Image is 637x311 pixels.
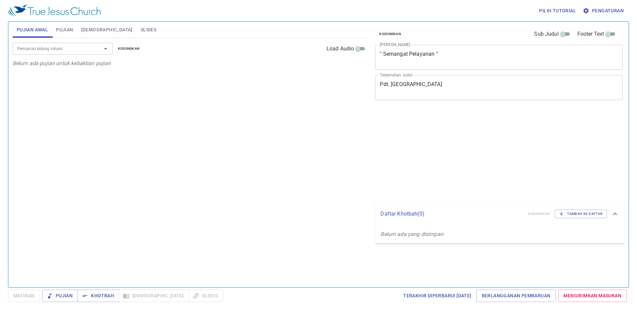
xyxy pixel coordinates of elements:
[81,26,133,34] span: [DEMOGRAPHIC_DATA]
[83,292,114,300] span: Khotbah
[555,210,607,218] button: Tambah ke Daftar
[558,290,627,302] a: Mengirimkan Masukan
[78,290,119,302] button: Khotbah
[17,26,48,34] span: Pujian Awal
[372,107,574,201] iframe: from-child
[8,5,101,17] img: True Jesus Church
[539,7,576,15] span: Pilih tutorial
[326,45,354,53] span: Load Audio
[380,51,618,63] textarea: " Semangat Pelayanan "
[584,7,624,15] span: Pengaturan
[380,210,522,218] p: Daftar Khotbah ( 0 )
[581,5,626,17] button: Pengaturan
[482,292,551,300] span: Berlangganan Pembaruan
[101,44,110,53] button: Open
[559,211,603,217] span: Tambah ke Daftar
[375,30,405,38] button: Kosongkan
[563,292,621,300] span: Mengirimkan Masukan
[114,45,144,53] button: Kosongkan
[48,292,73,300] span: Pujian
[380,81,618,94] textarea: Pdt. [GEOGRAPHIC_DATA]
[577,30,604,38] span: Footer Text
[56,26,73,34] span: Pujian
[536,5,579,17] button: Pilih tutorial
[379,31,401,37] span: Kosongkan
[42,290,78,302] button: Pujian
[141,26,156,34] span: Slides
[118,46,140,52] span: Kosongkan
[400,290,474,302] a: Terakhir Diperbarui [DATE]
[13,60,111,66] i: Belum ada pujian untuk kebaktian pujian
[476,290,556,302] a: Berlangganan Pembaruan
[534,30,558,38] span: Sub Judul
[403,292,471,300] span: Terakhir Diperbarui [DATE]
[375,203,624,225] div: Daftar Khotbah(0)KosongkanTambah ke Daftar
[380,231,443,237] i: Belum ada yang disimpan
